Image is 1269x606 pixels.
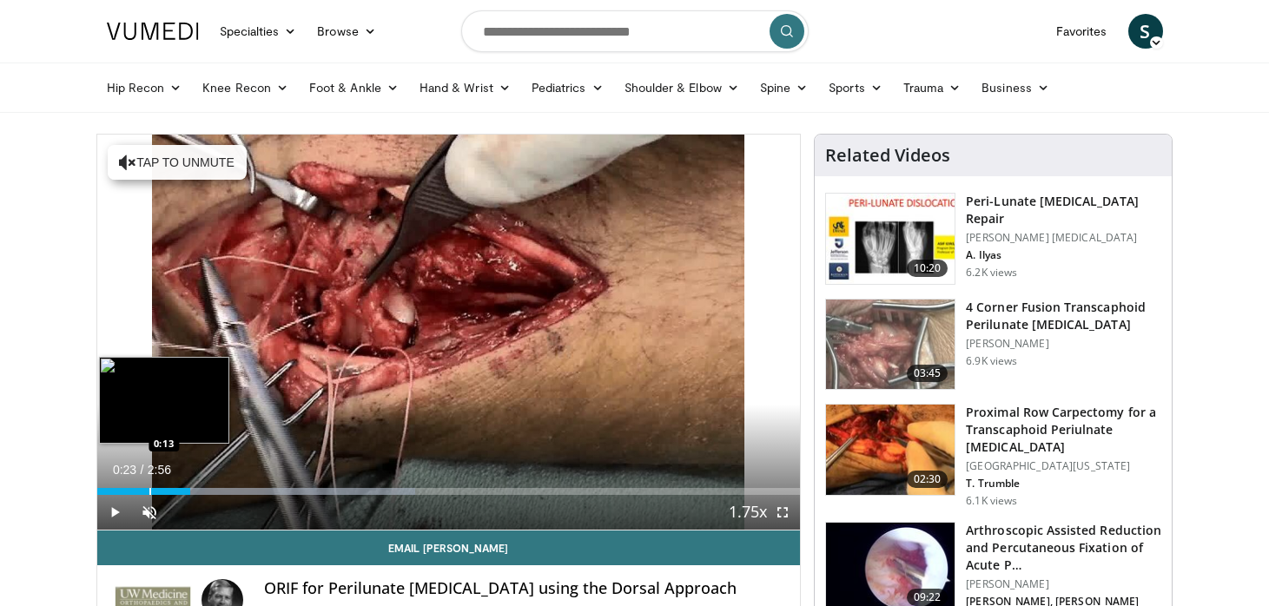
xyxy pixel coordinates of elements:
p: A. Ilyas [966,248,1161,262]
img: Picture_5_5_3.png.150x105_q85_crop-smart_upscale.jpg [826,405,955,495]
a: 03:45 4 Corner Fusion Transcaphoid Perilunate [MEDICAL_DATA] [PERSON_NAME] 6.9K views [825,299,1161,391]
p: 6.1K views [966,494,1017,508]
span: / [141,463,144,477]
a: Shoulder & Elbow [614,70,750,105]
a: 02:30 Proximal Row Carpectomy for a Transcaphoid Periulnate [MEDICAL_DATA] [GEOGRAPHIC_DATA][US_S... [825,404,1161,508]
button: Play [97,495,132,530]
span: 02:30 [907,471,948,488]
p: [PERSON_NAME] [MEDICAL_DATA] [966,231,1161,245]
span: 0:23 [113,463,136,477]
h3: Peri-Lunate [MEDICAL_DATA] Repair [966,193,1161,227]
p: [GEOGRAPHIC_DATA][US_STATE] [966,459,1161,473]
img: 1b5f4ccd-8f9f-4f84-889d-337cda345fc9.150x105_q85_crop-smart_upscale.jpg [826,300,955,390]
span: 10:20 [907,260,948,277]
span: 2:56 [148,463,171,477]
h3: Arthroscopic Assisted Reduction and Percutaneous Fixation of Acute P… [966,522,1161,574]
a: S [1128,14,1163,49]
a: Favorites [1046,14,1118,49]
div: Progress Bar [97,488,801,495]
p: 6.9K views [966,354,1017,368]
a: Business [971,70,1060,105]
a: Trauma [893,70,972,105]
a: Email [PERSON_NAME] [97,530,801,565]
a: Browse [307,14,387,49]
a: Foot & Ankle [299,70,409,105]
img: image.jpeg [99,357,229,444]
a: 10:20 Peri-Lunate [MEDICAL_DATA] Repair [PERSON_NAME] [MEDICAL_DATA] A. Ilyas 6.2K views [825,193,1161,285]
a: Pediatrics [521,70,614,105]
a: Knee Recon [192,70,299,105]
a: Spine [750,70,818,105]
p: [PERSON_NAME] [966,337,1161,351]
span: 03:45 [907,365,948,382]
button: Tap to unmute [108,145,247,180]
p: [PERSON_NAME] [966,577,1161,591]
h4: ORIF for Perilunate [MEDICAL_DATA] using the Dorsal Approach [264,579,787,598]
a: Hip Recon [96,70,193,105]
input: Search topics, interventions [461,10,809,52]
button: Unmute [132,495,167,530]
a: Hand & Wrist [409,70,521,105]
h3: 4 Corner Fusion Transcaphoid Perilunate [MEDICAL_DATA] [966,299,1161,333]
h4: Related Videos [825,145,950,166]
p: T. Trumble [966,477,1161,491]
button: Fullscreen [765,495,800,530]
h3: Proximal Row Carpectomy for a Transcaphoid Periulnate [MEDICAL_DATA] [966,404,1161,456]
span: 09:22 [907,589,948,606]
button: Playback Rate [730,495,765,530]
a: Sports [818,70,893,105]
a: Specialties [209,14,307,49]
img: VuMedi Logo [107,23,199,40]
p: 6.2K views [966,266,1017,280]
video-js: Video Player [97,135,801,530]
img: c1bfbbfa-d817-4968-9dad-0f41b0b7cc34.150x105_q85_crop-smart_upscale.jpg [826,194,955,284]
